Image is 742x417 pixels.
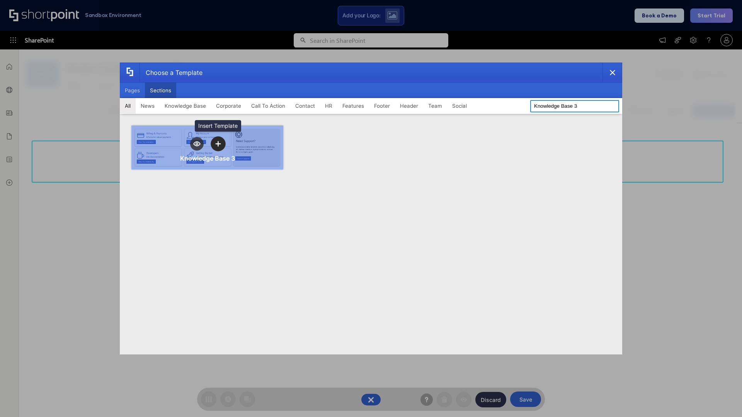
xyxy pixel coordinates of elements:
button: Social [447,98,472,114]
button: HR [320,98,337,114]
div: Choose a Template [140,63,203,82]
button: Team [423,98,447,114]
button: Contact [290,98,320,114]
button: All [120,98,136,114]
button: Pages [120,83,145,98]
button: Features [337,98,369,114]
button: News [136,98,160,114]
button: Sections [145,83,176,98]
button: Call To Action [246,98,290,114]
button: Footer [369,98,395,114]
iframe: Chat Widget [703,380,742,417]
div: Knowledge Base 3 [180,154,235,162]
input: Search [530,100,619,112]
div: template selector [120,63,622,354]
button: Corporate [211,98,246,114]
button: Knowledge Base [160,98,211,114]
button: Header [395,98,423,114]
